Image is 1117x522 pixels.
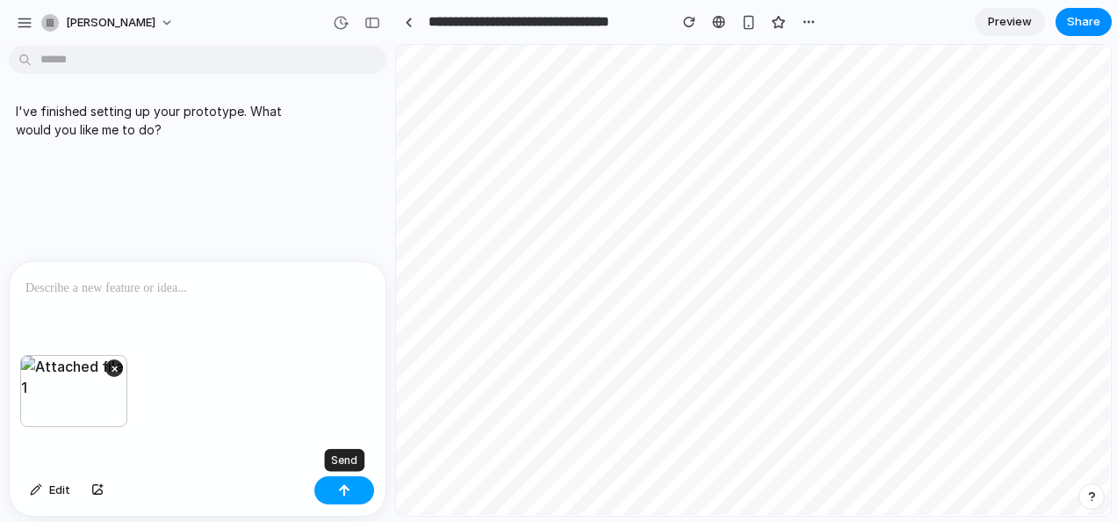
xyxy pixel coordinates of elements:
a: Preview [975,8,1045,36]
span: [PERSON_NAME] [66,14,155,32]
p: I've finished setting up your prototype. What would you like me to do? [16,102,309,139]
div: Send [324,449,364,472]
span: Edit [49,482,70,499]
button: × [105,359,123,377]
button: [PERSON_NAME] [34,9,183,37]
button: Share [1056,8,1112,36]
span: Preview [988,13,1032,31]
span: Share [1067,13,1100,31]
button: Edit [21,476,79,504]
